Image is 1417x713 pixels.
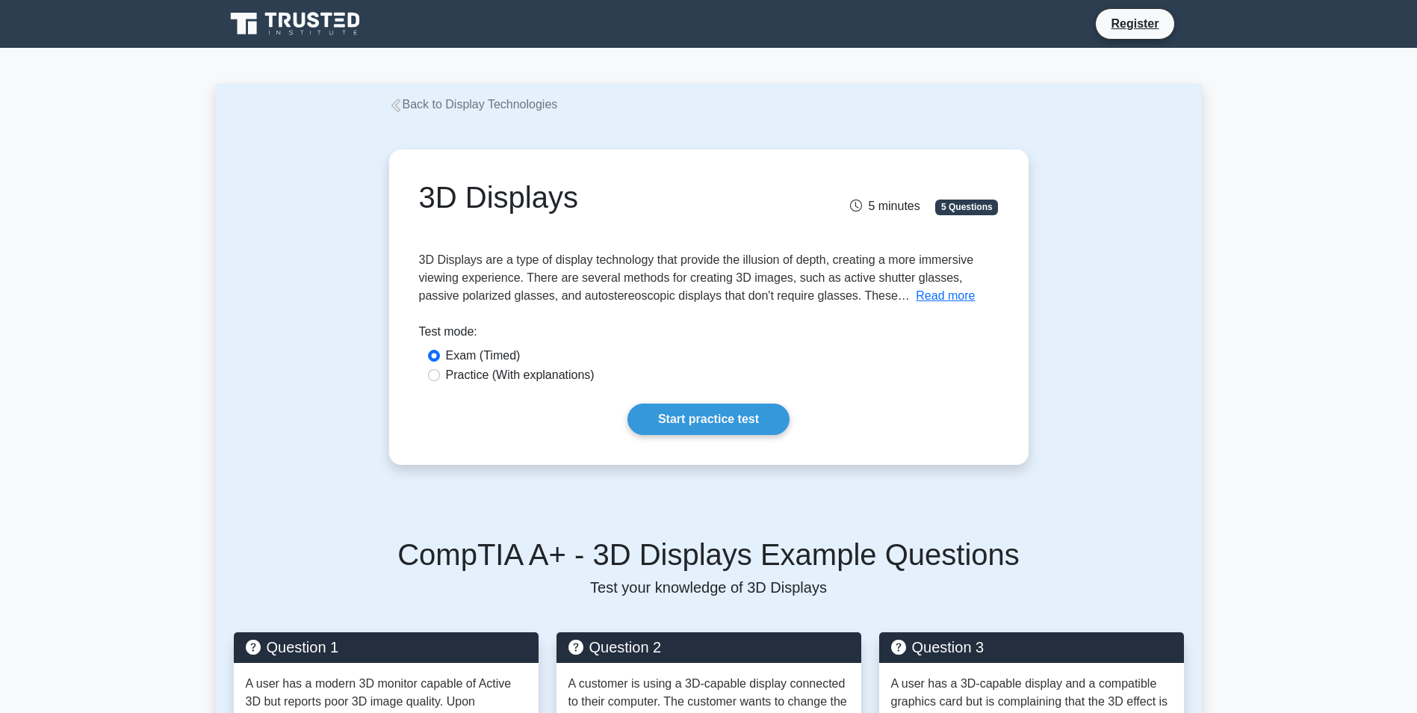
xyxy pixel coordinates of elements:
[1102,14,1168,33] a: Register
[419,323,999,347] div: Test mode:
[568,638,849,656] h5: Question 2
[627,404,790,435] a: Start practice test
[419,253,974,302] span: 3D Displays are a type of display technology that provide the illusion of depth, creating a more ...
[246,638,527,656] h5: Question 1
[891,638,1172,656] h5: Question 3
[446,347,521,365] label: Exam (Timed)
[389,98,558,111] a: Back to Display Technologies
[446,366,595,384] label: Practice (With explanations)
[850,200,920,212] span: 5 minutes
[234,537,1184,572] h5: CompTIA A+ - 3D Displays Example Questions
[935,200,998,214] span: 5 Questions
[234,578,1184,596] p: Test your knowledge of 3D Displays
[916,287,975,305] button: Read more
[419,179,799,215] h1: 3D Displays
